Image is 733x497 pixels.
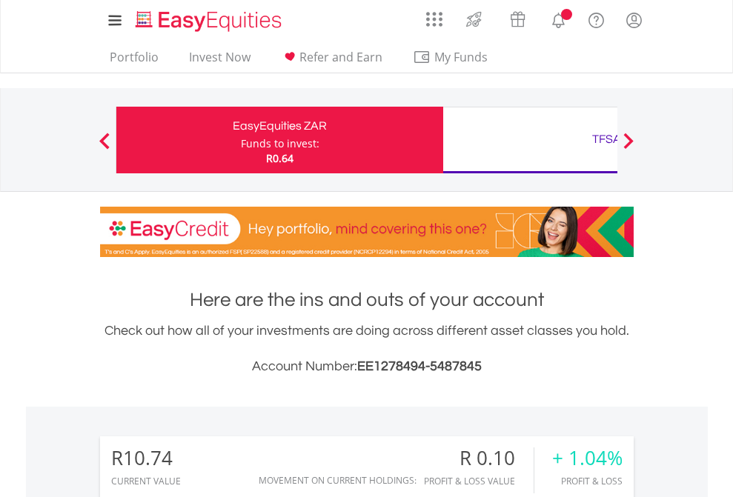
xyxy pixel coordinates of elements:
img: EasyCredit Promotion Banner [100,207,634,257]
a: Refer and Earn [275,50,388,73]
a: Vouchers [496,4,540,31]
a: Notifications [540,4,577,33]
img: grid-menu-icon.svg [426,11,442,27]
div: Movement on Current Holdings: [259,476,417,485]
a: Invest Now [183,50,256,73]
div: Funds to invest: [241,136,319,151]
span: Refer and Earn [299,49,382,65]
div: R10.74 [111,447,181,469]
span: R0.64 [266,151,293,165]
button: Next [614,140,643,155]
span: EE1278494-5487845 [357,359,482,373]
img: thrive-v2.svg [462,7,486,31]
div: Check out how all of your investments are doing across different asset classes you hold. [100,321,634,377]
div: CURRENT VALUE [111,476,181,486]
div: Profit & Loss [552,476,623,486]
button: Previous [90,140,119,155]
img: EasyEquities_Logo.png [133,9,288,33]
div: EasyEquities ZAR [125,116,434,136]
a: Home page [130,4,288,33]
span: My Funds [413,47,510,67]
div: + 1.04% [552,447,623,469]
img: vouchers-v2.svg [505,7,530,31]
a: FAQ's and Support [577,4,615,33]
a: Portfolio [104,50,165,73]
h1: Here are the ins and outs of your account [100,287,634,313]
h3: Account Number: [100,356,634,377]
a: AppsGrid [417,4,452,27]
a: My Profile [615,4,653,36]
div: R 0.10 [424,447,534,469]
div: Profit & Loss Value [424,476,534,486]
